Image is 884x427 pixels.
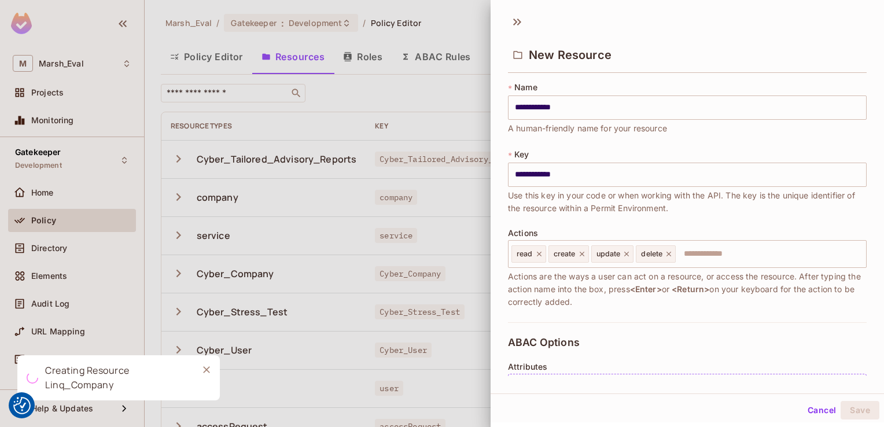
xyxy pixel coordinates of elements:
[548,245,589,263] div: create
[511,245,546,263] div: read
[508,337,580,348] span: ABAC Options
[591,245,634,263] div: update
[514,150,529,159] span: Key
[508,189,867,215] span: Use this key in your code or when working with the API. The key is the unique identifier of the r...
[198,361,215,378] button: Close
[508,270,867,308] span: Actions are the ways a user can act on a resource, or access the resource. After typing the actio...
[508,122,667,135] span: A human-friendly name for your resource
[630,284,662,294] span: <Enter>
[514,83,537,92] span: Name
[803,401,841,419] button: Cancel
[529,48,612,62] span: New Resource
[508,229,538,238] span: Actions
[13,397,31,414] img: Revisit consent button
[508,362,548,371] span: Attributes
[508,374,867,399] div: Add attribute
[554,249,576,259] span: create
[636,245,676,263] div: delete
[45,363,189,392] div: Creating Resource Linq_Company
[517,249,533,259] span: read
[672,284,709,294] span: <Return>
[13,397,31,414] button: Consent Preferences
[596,249,621,259] span: update
[641,249,662,259] span: delete
[841,401,879,419] button: Save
